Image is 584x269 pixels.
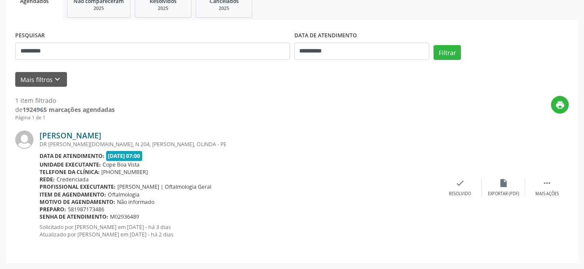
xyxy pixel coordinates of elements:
div: 2025 [202,5,246,12]
span: [PERSON_NAME] | Oftalmologia Geral [117,183,211,190]
b: Rede: [40,176,55,183]
span: [DATE] 07:00 [106,151,143,161]
div: de [15,105,115,114]
div: 2025 [73,5,124,12]
b: Senha de atendimento: [40,213,108,220]
i:  [542,178,552,188]
b: Telefone da clínica: [40,168,100,176]
label: DATA DE ATENDIMENTO [294,29,357,43]
b: Profissional executante: [40,183,116,190]
b: Item de agendamento: [40,191,106,198]
div: 2025 [141,5,185,12]
i: insert_drive_file [499,178,508,188]
p: Solicitado por [PERSON_NAME] em [DATE] - há 3 dias Atualizado por [PERSON_NAME] em [DATE] - há 2 ... [40,223,438,238]
div: Resolvido [449,191,471,197]
button: Filtrar [434,45,461,60]
b: Motivo de agendamento: [40,198,115,206]
i: check [455,178,465,188]
div: Página 1 de 1 [15,114,115,121]
a: [PERSON_NAME] [40,131,101,140]
div: Mais ações [535,191,559,197]
b: Unidade executante: [40,161,101,168]
strong: 1924965 marcações agendadas [23,105,115,114]
img: img [15,131,33,149]
span: Credenciada [57,176,89,183]
label: PESQUISAR [15,29,45,43]
b: Preparo: [40,206,66,213]
span: Cope Boa Vista [103,161,140,168]
div: DR [PERSON_NAME][DOMAIN_NAME], N 204, [PERSON_NAME], OLINDA - PE [40,141,438,148]
div: 1 item filtrado [15,96,115,105]
span: Não informado [117,198,154,206]
i: print [555,100,565,110]
b: Data de atendimento: [40,152,104,160]
div: Exportar (PDF) [488,191,519,197]
button: Mais filtroskeyboard_arrow_down [15,72,67,87]
span: [PHONE_NUMBER] [101,168,148,176]
span: 581987173486 [68,206,104,213]
span: Oftalmologia [108,191,140,198]
button: print [551,96,569,114]
i: keyboard_arrow_down [53,75,62,84]
span: M02936489 [110,213,139,220]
